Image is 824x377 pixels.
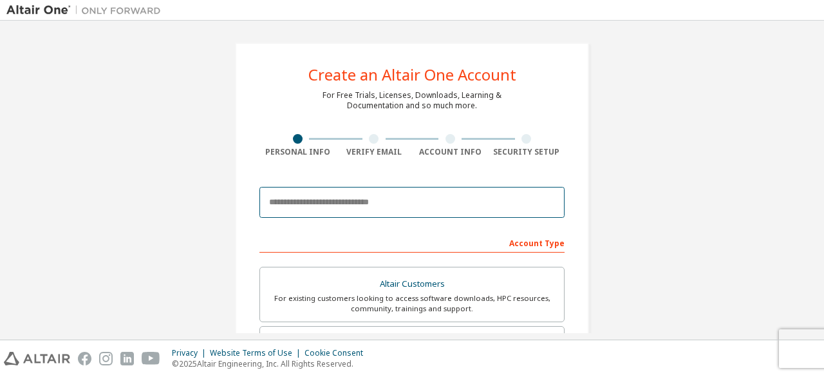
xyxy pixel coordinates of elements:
div: Verify Email [336,147,413,157]
p: © 2025 Altair Engineering, Inc. All Rights Reserved. [172,358,371,369]
div: Cookie Consent [304,348,371,358]
img: Altair One [6,4,167,17]
div: Altair Customers [268,275,556,293]
img: altair_logo.svg [4,352,70,365]
div: Security Setup [489,147,565,157]
div: Privacy [172,348,210,358]
div: Create an Altair One Account [308,67,516,82]
div: For existing customers looking to access software downloads, HPC resources, community, trainings ... [268,293,556,314]
div: Account Type [259,232,565,253]
div: Website Terms of Use [210,348,304,358]
div: For Free Trials, Licenses, Downloads, Learning & Documentation and so much more. [323,90,501,111]
div: Account Info [412,147,489,157]
img: facebook.svg [78,352,91,365]
div: Personal Info [259,147,336,157]
img: instagram.svg [99,352,113,365]
img: linkedin.svg [120,352,134,365]
img: youtube.svg [142,352,160,365]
